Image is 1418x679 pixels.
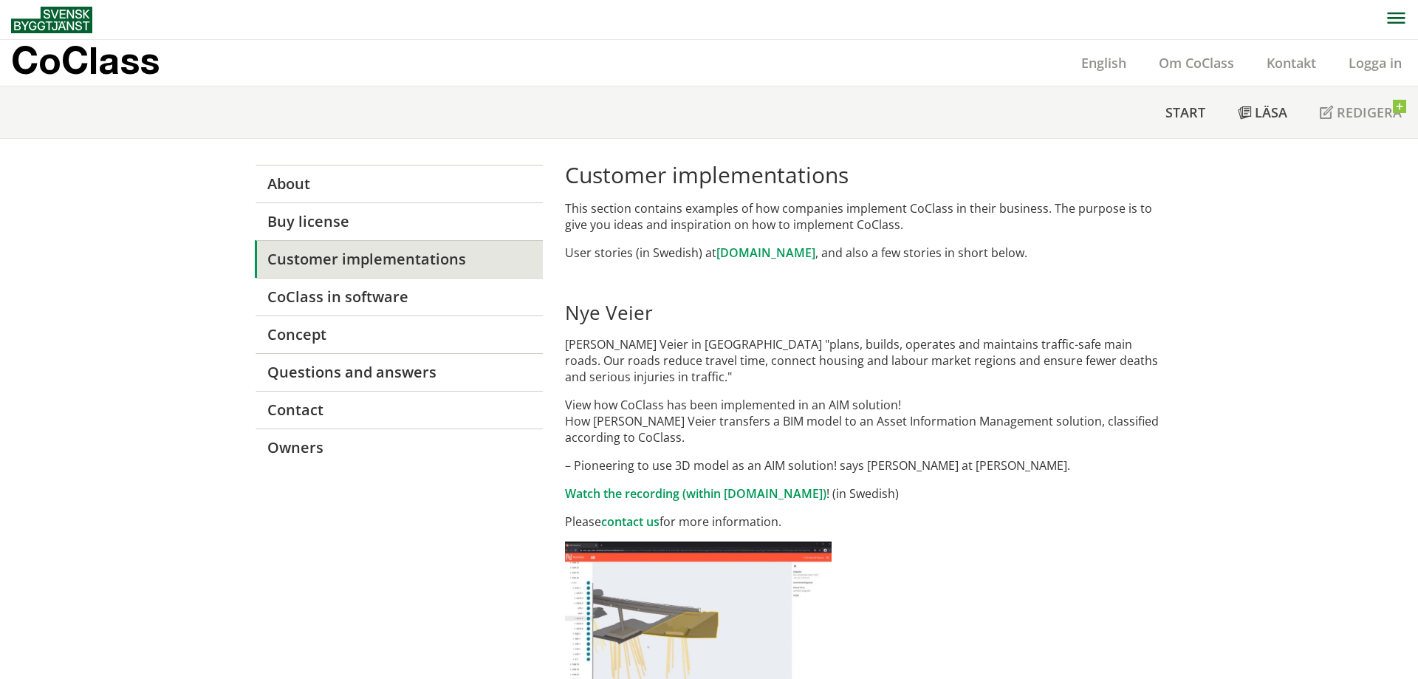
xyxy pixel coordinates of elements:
a: Logga in [1332,54,1418,72]
p: Please for more information. [565,513,1162,530]
a: Questions and answers [255,353,542,391]
img: Svensk Byggtjänst [11,7,92,33]
a: Watch the recording (within [DOMAIN_NAME]) [565,485,826,502]
a: Om CoClass [1143,54,1250,72]
a: Customer implementations [255,240,542,278]
a: Start [1149,86,1222,138]
a: Contact [255,391,542,429]
a: CoClass [11,40,191,86]
span: Läsa [1255,103,1287,121]
h1: Customer implementations [565,162,1162,188]
span: Start [1165,103,1205,121]
a: Läsa [1222,86,1304,138]
a: CoClass in software [255,278,542,315]
p: CoClass [11,52,160,69]
p: This section contains examples of how companies implement CoClass in their business. The purpose ... [565,200,1162,233]
a: Kontakt [1250,54,1332,72]
a: Concept [255,315,542,353]
a: Owners [255,429,542,466]
p: – Pioneering to use 3D model as an AIM solution! says [PERSON_NAME] at [PERSON_NAME]. [565,457,1162,474]
a: contact us [601,513,660,530]
h2: Nye Veier [565,301,1162,324]
p: ! (in Swedish) [565,485,1162,502]
a: About [255,165,542,202]
p: View how CoClass has been implemented in an AIM solution! How [PERSON_NAME] Veier transfers a BIM... [565,397,1162,446]
a: Buy license [255,202,542,240]
p: User stories (in Swedish) at , and also a few stories in short below. [565,245,1162,261]
a: English [1065,54,1143,72]
a: [DOMAIN_NAME] [716,245,815,261]
p: [PERSON_NAME] Veier in [GEOGRAPHIC_DATA] "plans, builds, operates and maintains traffic-safe main... [565,336,1162,385]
